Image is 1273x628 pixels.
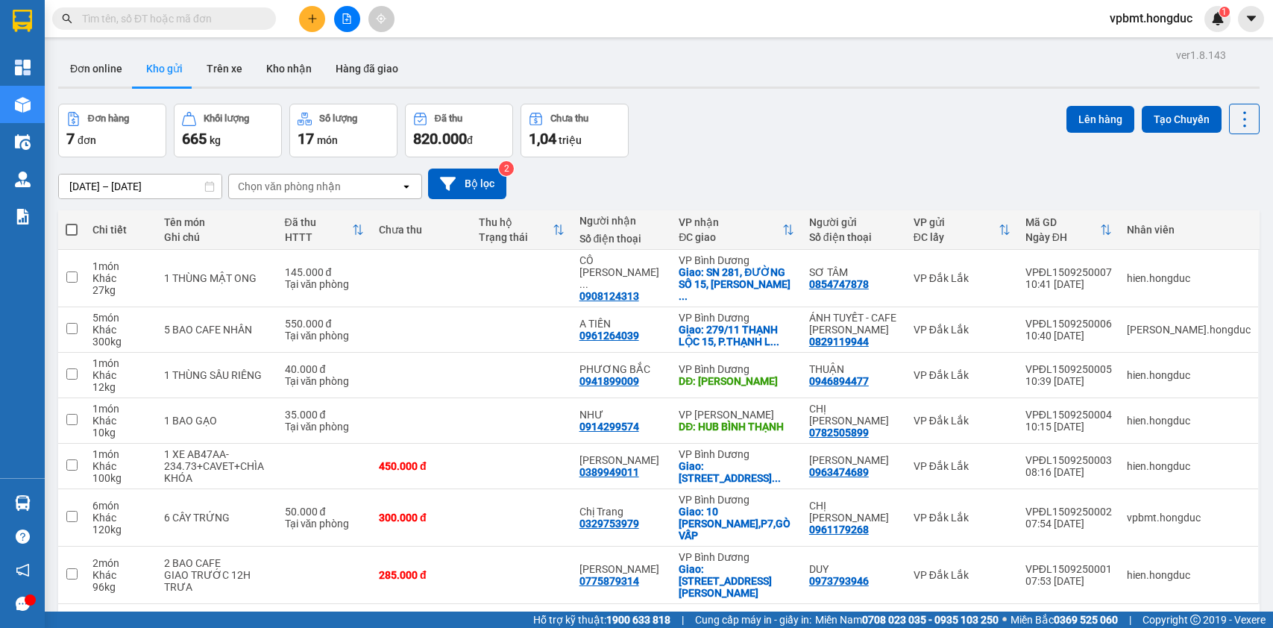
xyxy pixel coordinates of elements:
[285,231,352,243] div: HTTT
[914,569,1010,581] div: VP Đắk Lắk
[1025,409,1112,421] div: VPĐL1509250004
[679,506,794,541] div: Giao: 10 PHẠM HUY THÔNG,P7,GÒ VẤP
[1127,569,1251,581] div: hien.hongduc
[319,113,357,124] div: Số lượng
[1018,210,1119,250] th: Toggle SortBy
[679,266,794,302] div: Giao: SN 281, ĐƯỜNG SỐ 15, LÝ THƯỜNG KIỆT, QUẬN 11, HCM
[285,409,364,421] div: 35.000 đ
[379,569,464,581] div: 285.000 đ
[164,415,270,427] div: 1 BAO GẠO
[413,130,467,148] span: 820.000
[809,454,899,466] div: SƠN LAI HƯƠNG
[579,278,588,290] span: ...
[1025,216,1100,228] div: Mã GD
[467,134,473,146] span: đ
[15,60,31,75] img: dashboard-icon
[679,290,688,302] span: ...
[579,409,664,421] div: NHƯ
[695,612,811,628] span: Cung cấp máy in - giấy in:
[1025,421,1112,433] div: 10:15 [DATE]
[92,512,149,524] div: Khác
[579,254,664,290] div: CÔ KIM ANH(BÁC YẾN)
[679,494,794,506] div: VP Bình Dương
[92,500,149,512] div: 6 món
[92,427,149,439] div: 10 kg
[92,524,149,536] div: 120 kg
[164,448,270,484] div: 1 XE AB47AA-234.73+CAVET+CHÌA KHÓA
[479,216,552,228] div: Thu hộ
[1129,612,1131,628] span: |
[671,210,802,250] th: Toggle SortBy
[92,472,149,484] div: 100 kg
[1098,9,1204,28] span: vpbmt.hongduc
[376,13,386,24] span: aim
[1025,231,1100,243] div: Ngày ĐH
[428,169,506,199] button: Bộ lọc
[78,134,96,146] span: đơn
[579,318,664,330] div: A TIẾN
[529,130,556,148] span: 1,04
[379,512,464,524] div: 300.000 đ
[579,363,664,375] div: PHƯƠNG BẮC
[285,518,364,530] div: Tại văn phòng
[1025,318,1112,330] div: VPĐL1509250006
[13,10,32,32] img: logo-vxr
[66,130,75,148] span: 7
[324,51,410,87] button: Hàng đã giao
[809,266,899,278] div: SƠ TÂM
[521,104,629,157] button: Chưa thu1,04 triệu
[1025,563,1112,575] div: VPĐL1509250001
[809,575,869,587] div: 0973793946
[1142,106,1222,133] button: Tạo Chuyến
[59,175,221,198] input: Select a date range.
[906,210,1018,250] th: Toggle SortBy
[92,284,149,296] div: 27 kg
[16,563,30,577] span: notification
[82,10,258,27] input: Tìm tên, số ĐT hoặc mã đơn
[92,260,149,272] div: 1 món
[204,113,249,124] div: Khối lượng
[579,454,664,466] div: ANH HÙNG
[914,216,999,228] div: VP gửi
[299,6,325,32] button: plus
[15,97,31,113] img: warehouse-icon
[809,363,899,375] div: THUẬN
[579,290,639,302] div: 0908124313
[1127,512,1251,524] div: vpbmt.hongduc
[285,278,364,290] div: Tại văn phòng
[317,134,338,146] span: món
[1025,266,1112,278] div: VPĐL1509250007
[809,336,869,348] div: 0829119944
[914,231,999,243] div: ĐC lấy
[15,495,31,511] img: warehouse-icon
[285,318,364,330] div: 550.000 đ
[1025,518,1112,530] div: 07:54 [DATE]
[62,13,72,24] span: search
[679,421,794,433] div: DĐ: HUB BÌNH THẠNH
[92,312,149,324] div: 5 món
[1025,506,1112,518] div: VPĐL1509250002
[1222,7,1227,17] span: 1
[499,161,514,176] sup: 2
[579,466,639,478] div: 0389949011
[16,597,30,611] span: message
[285,330,364,342] div: Tại văn phòng
[285,216,352,228] div: Đã thu
[1002,617,1007,623] span: ⚪️
[809,312,899,336] div: ÁNH TUYẾT - CAFE CAO NGUYÊN
[809,231,899,243] div: Số điện thoại
[92,336,149,348] div: 300 kg
[679,448,794,460] div: VP Bình Dương
[679,551,794,563] div: VP Bình Dương
[164,324,270,336] div: 5 BAO CAFE NHÂN
[195,51,254,87] button: Trên xe
[914,415,1010,427] div: VP Đắk Lắk
[1025,466,1112,478] div: 08:16 [DATE]
[88,113,129,124] div: Đơn hàng
[134,51,195,87] button: Kho gửi
[285,375,364,387] div: Tại văn phòng
[1127,415,1251,427] div: hien.hongduc
[1176,47,1226,63] div: ver 1.8.143
[862,614,999,626] strong: 0708 023 035 - 0935 103 250
[579,506,664,518] div: Chị Trang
